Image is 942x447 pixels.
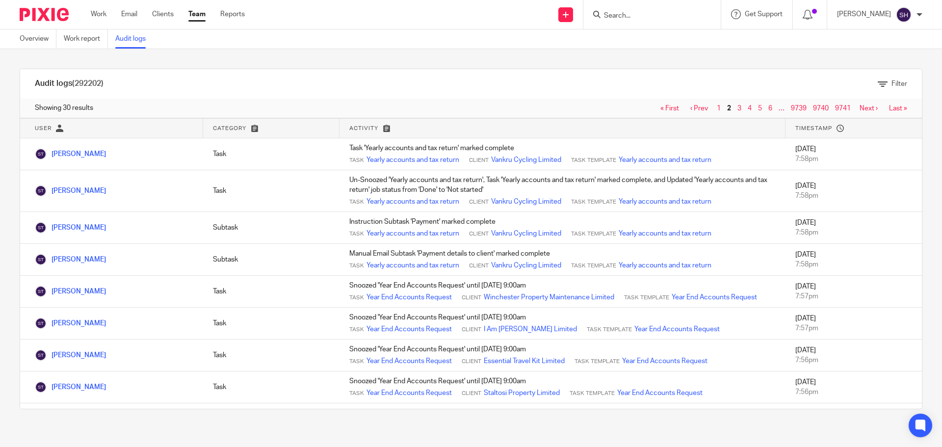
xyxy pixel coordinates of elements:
span: 2 [725,103,733,114]
span: Client [462,294,481,302]
a: 5 [758,105,762,112]
a: Year End Accounts Request [622,356,707,366]
img: Pixie [20,8,69,21]
a: 3 [737,105,741,112]
img: svg%3E [896,7,912,23]
div: 7:58pm [795,191,912,201]
a: [PERSON_NAME] [35,256,106,263]
td: Task [203,340,340,371]
span: Task [349,326,364,334]
a: Yearly accounts and tax return [619,155,711,165]
span: Client [462,358,481,366]
a: [PERSON_NAME] [35,352,106,359]
a: [PERSON_NAME] [35,288,106,295]
span: Task [349,358,364,366]
span: Client [469,198,489,206]
a: Year End Accounts Request [617,388,703,398]
td: Snoozed 'Year End Accounts Request' until [DATE] 9:00am [340,276,785,308]
a: Year End Accounts Request [366,292,452,302]
td: [DATE] [785,212,922,244]
td: [DATE] [785,170,922,212]
nav: pager [655,105,907,112]
td: Subtask [203,244,340,276]
a: Year End Accounts Request [366,388,452,398]
span: User [35,126,52,131]
td: Task [203,371,340,403]
a: [PERSON_NAME] [35,224,106,231]
td: Manual Email Subtask 'Payment details to client' marked complete [340,244,785,276]
span: Task [349,157,364,164]
span: Task [349,390,364,397]
span: Task [349,262,364,270]
td: Task [203,276,340,308]
a: 9740 [813,105,829,112]
span: Client [462,390,481,397]
div: 7:56pm [795,355,912,365]
img: Sean Toomer [35,381,47,393]
img: Sean Toomer [35,317,47,329]
a: Vankru Cycling Limited [491,155,561,165]
a: « First [660,105,679,112]
div: 7:56pm [795,387,912,397]
a: Yearly accounts and tax return [619,261,711,270]
a: Work report [64,29,108,49]
td: [DATE] [785,308,922,340]
a: Year End Accounts Request [634,324,720,334]
span: Task [349,294,364,302]
a: 1 [717,105,721,112]
a: [PERSON_NAME] [35,151,106,158]
a: Next › [860,105,878,112]
a: Email [121,9,137,19]
span: Task [349,230,364,238]
td: [DATE] [785,138,922,170]
a: Work [91,9,106,19]
td: Task [203,308,340,340]
td: Instruction Subtask 'Payment' marked complete [340,212,785,244]
td: [DATE] [785,276,922,308]
span: Task Template [624,294,669,302]
a: ‹ Prev [690,105,708,112]
img: Sean Toomer [35,185,47,197]
span: Client [462,326,481,334]
td: Snoozed 'Year End Accounts Request' until [DATE] 9:00am [340,371,785,403]
a: Overview [20,29,56,49]
span: Showing 30 results [35,103,93,113]
div: 7:58pm [795,154,912,164]
span: Task Template [570,390,615,397]
a: [PERSON_NAME] [35,187,106,194]
img: Sean Toomer [35,349,47,361]
a: Year End Accounts Request [672,292,757,302]
td: Task [203,138,340,170]
td: [DATE] [785,403,922,435]
span: Task Template [575,358,620,366]
img: Sean Toomer [35,222,47,234]
div: 7:58pm [795,260,912,269]
a: Year End Accounts Request [366,324,452,334]
span: Task [349,198,364,206]
img: Sean Toomer [35,254,47,265]
a: Team [188,9,206,19]
a: Clients [152,9,174,19]
a: Yearly accounts and tax return [619,229,711,238]
a: [PERSON_NAME] [35,320,106,327]
td: [DATE] [785,244,922,276]
span: Task Template [571,198,616,206]
td: Snoozed 'Year End Accounts Request' until [DATE] 9:00am [340,403,785,435]
a: Yearly accounts and tax return [366,261,459,270]
span: Filter [891,80,907,87]
td: Subtask [203,212,340,244]
a: [PERSON_NAME] [35,384,106,391]
td: Task 'Yearly accounts and tax return' marked complete [340,138,785,170]
p: [PERSON_NAME] [837,9,891,19]
td: Snoozed 'Year End Accounts Request' until [DATE] 9:00am [340,308,785,340]
td: Snoozed 'Year End Accounts Request' until [DATE] 9:00am [340,340,785,371]
span: Task Template [571,230,616,238]
span: Task Template [571,262,616,270]
span: Client [469,262,489,270]
span: Client [469,157,489,164]
a: Last » [889,105,907,112]
span: Category [213,126,246,131]
img: Sean Toomer [35,286,47,297]
a: Winchester Property Maintenance Limited [484,292,614,302]
a: Yearly accounts and tax return [366,197,459,207]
